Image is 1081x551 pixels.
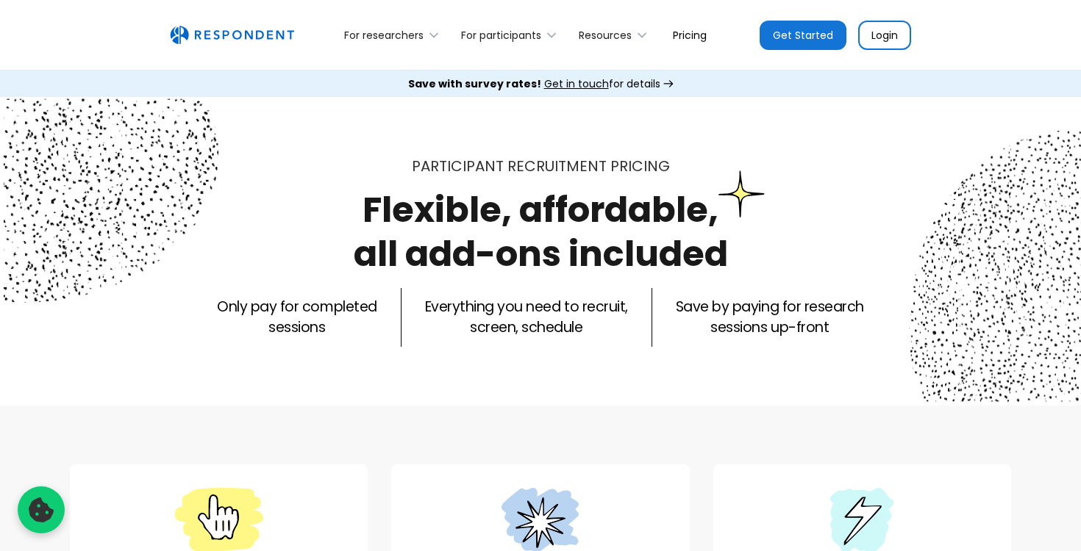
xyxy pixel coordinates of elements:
div: For researchers [344,28,424,43]
span: PRICING [610,156,670,176]
div: for details [408,76,660,91]
p: Save by paying for research sessions up-front [676,297,864,338]
div: Resources [579,28,632,43]
a: Pricing [661,18,718,52]
strong: Save with survey rates! [408,76,541,91]
div: Resources [571,18,661,52]
img: Untitled UI logotext [170,26,294,45]
a: Get Started [760,21,846,50]
p: Everything you need to recruit, screen, schedule [425,297,628,338]
h1: Flexible, affordable, all add-ons included [354,185,728,278]
div: For participants [453,18,571,52]
a: home [170,26,294,45]
div: For researchers [336,18,453,52]
span: Participant recruitment [412,156,607,176]
p: Only pay for completed sessions [217,297,377,338]
a: Login [858,21,911,50]
span: Get in touch [544,76,609,91]
div: For participants [461,28,541,43]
